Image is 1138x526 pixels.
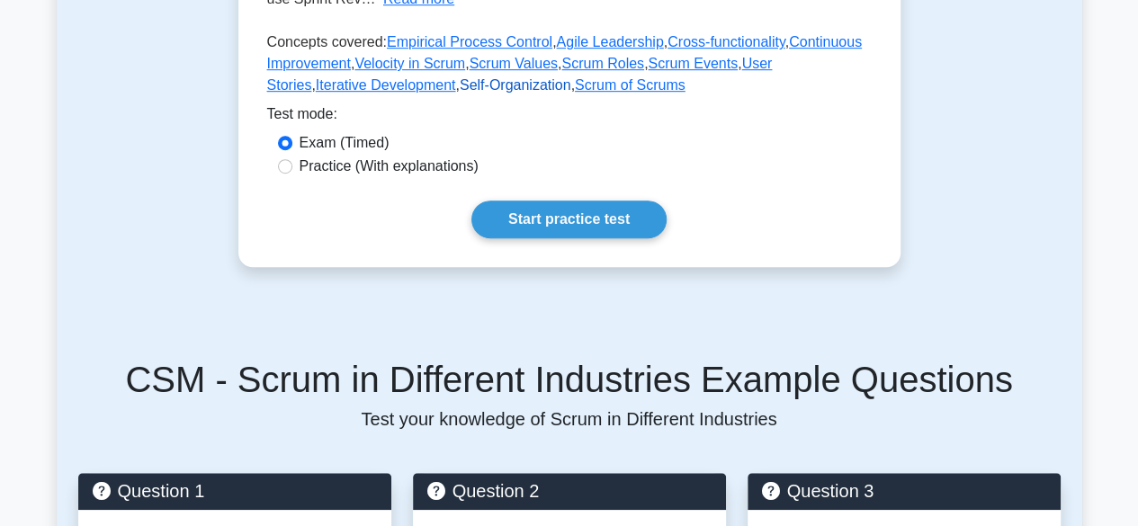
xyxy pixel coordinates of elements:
[648,56,738,71] a: Scrum Events
[316,77,456,93] a: Iterative Development
[300,156,479,177] label: Practice (With explanations)
[575,77,685,93] a: Scrum of Scrums
[267,103,872,132] div: Test mode:
[471,201,667,238] a: Start practice test
[470,56,558,71] a: Scrum Values
[267,56,773,93] a: User Stories
[556,34,663,49] a: Agile Leadership
[427,480,712,502] h5: Question 2
[300,132,390,154] label: Exam (Timed)
[387,34,552,49] a: Empirical Process Control
[460,77,571,93] a: Self-Organization
[78,358,1061,401] h5: CSM - Scrum in Different Industries Example Questions
[93,480,377,502] h5: Question 1
[78,408,1061,430] p: Test your knowledge of Scrum in Different Industries
[267,31,872,103] p: Concepts covered: , , , , , , , , , , ,
[668,34,784,49] a: Cross-functionality
[561,56,644,71] a: Scrum Roles
[762,480,1046,502] h5: Question 3
[354,56,465,71] a: Velocity in Scrum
